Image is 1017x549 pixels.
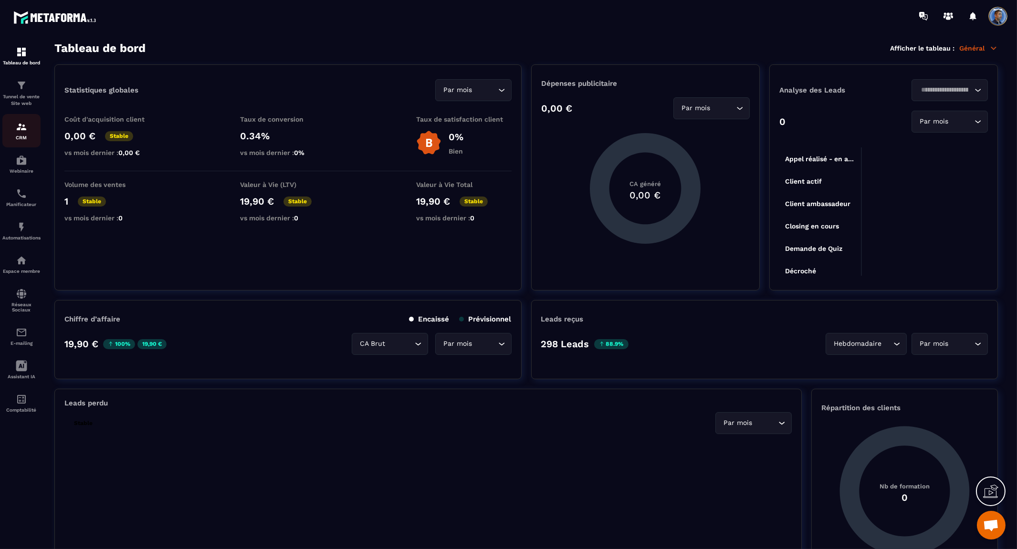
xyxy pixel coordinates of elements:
[16,288,27,300] img: social-network
[541,79,750,88] p: Dépenses publicitaire
[13,9,99,26] img: logo
[64,196,68,207] p: 1
[2,386,41,420] a: accountantaccountantComptabilité
[779,86,884,94] p: Analyse des Leads
[240,214,336,222] p: vs mois dernier :
[785,200,850,207] tspan: Client ambassadeur
[64,115,160,123] p: Coût d'acquisition client
[69,418,97,428] p: Stable
[2,269,41,274] p: Espace membre
[912,79,988,101] div: Search for option
[416,214,512,222] p: vs mois dernier :
[890,44,954,52] p: Afficher le tableau :
[16,121,27,133] img: formation
[352,333,428,355] div: Search for option
[64,315,120,323] p: Chiffre d’affaire
[16,255,27,266] img: automations
[240,149,336,156] p: vs mois dernier :
[2,114,41,147] a: formationformationCRM
[951,339,972,349] input: Search for option
[785,222,839,230] tspan: Closing en cours
[2,93,41,107] p: Tunnel de vente Site web
[64,130,95,142] p: 0,00 €
[474,339,496,349] input: Search for option
[16,46,27,58] img: formation
[2,181,41,214] a: schedulerschedulerPlanificateur
[294,214,298,222] span: 0
[474,85,496,95] input: Search for option
[416,181,512,188] p: Valeur à Vie Total
[755,418,776,428] input: Search for option
[103,339,135,349] p: 100%
[240,181,336,188] p: Valeur à Vie (LTV)
[240,115,336,123] p: Taux de conversion
[449,147,463,155] p: Bien
[2,39,41,73] a: formationformationTableau de bord
[441,339,474,349] span: Par mois
[16,327,27,338] img: email
[918,116,951,127] span: Par mois
[785,267,816,275] tspan: Décroché
[460,197,488,207] p: Stable
[435,333,512,355] div: Search for option
[64,399,108,407] p: Leads perdu
[2,248,41,281] a: automationsautomationsEspace membre
[912,333,988,355] div: Search for option
[541,338,589,350] p: 298 Leads
[416,130,441,155] img: b-badge-o.b3b20ee6.svg
[2,374,41,379] p: Assistant IA
[294,149,304,156] span: 0%
[541,315,584,323] p: Leads reçus
[105,131,133,141] p: Stable
[2,281,41,320] a: social-networksocial-networkRéseaux Sociaux
[16,188,27,199] img: scheduler
[713,103,734,114] input: Search for option
[416,115,512,123] p: Taux de satisfaction client
[64,86,138,94] p: Statistiques globales
[918,339,951,349] span: Par mois
[2,235,41,240] p: Automatisations
[951,116,972,127] input: Search for option
[64,338,98,350] p: 19,90 €
[2,135,41,140] p: CRM
[441,85,474,95] span: Par mois
[779,116,786,127] p: 0
[722,418,755,428] span: Par mois
[459,315,512,323] p: Prévisionnel
[821,404,988,412] p: Répartition des clients
[2,341,41,346] p: E-mailing
[918,85,972,95] input: Search for option
[2,407,41,413] p: Comptabilité
[594,339,629,349] p: 88.9%
[2,302,41,312] p: Réseaux Sociaux
[959,44,998,52] p: Général
[2,320,41,353] a: emailemailE-mailing
[912,111,988,133] div: Search for option
[118,214,123,222] span: 0
[541,103,572,114] p: 0,00 €
[16,221,27,233] img: automations
[16,155,27,166] img: automations
[416,196,450,207] p: 19,90 €
[2,214,41,248] a: automationsautomationsAutomatisations
[680,103,713,114] span: Par mois
[388,339,412,349] input: Search for option
[449,131,463,143] p: 0%
[2,60,41,65] p: Tableau de bord
[435,79,512,101] div: Search for option
[2,168,41,174] p: Webinaire
[785,177,822,185] tspan: Client actif
[785,155,854,163] tspan: Appel réalisé - en a...
[2,202,41,207] p: Planificateur
[137,339,167,349] p: 19,90 €
[54,41,146,55] h3: Tableau de bord
[358,339,388,349] span: CA Brut
[283,197,312,207] p: Stable
[409,315,450,323] p: Encaissé
[240,196,274,207] p: 19,90 €
[832,339,884,349] span: Hebdomadaire
[118,149,140,156] span: 0,00 €
[470,214,474,222] span: 0
[64,214,160,222] p: vs mois dernier :
[884,339,891,349] input: Search for option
